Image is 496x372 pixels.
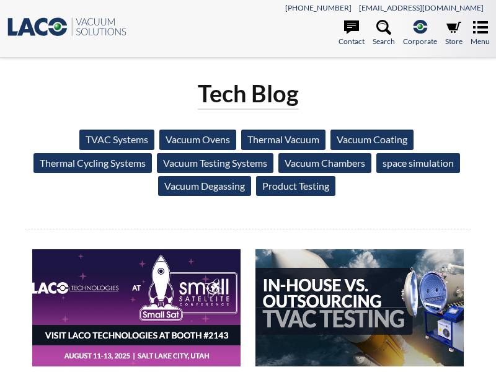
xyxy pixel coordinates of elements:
a: Vacuum Testing Systems [157,153,273,173]
a: space simulation [376,153,460,173]
a: Menu [471,20,490,47]
a: Store [445,20,463,47]
img: In-house vs. Outsourcing TVAC Testing Banner [255,249,464,366]
a: Vacuum Chambers [278,153,371,173]
a: Search [373,20,395,47]
span: Corporate [403,35,437,47]
a: [EMAIL_ADDRESS][DOMAIN_NAME] [359,3,484,12]
a: Thermal Cycling Systems [33,153,152,173]
h1: Tech Blog [198,78,299,110]
a: TVAC Systems [79,130,154,149]
a: Vacuum Ovens [159,130,236,149]
a: Thermal Vacuum [241,130,325,149]
a: Product Testing [256,176,335,196]
a: [PHONE_NUMBER] [285,3,352,12]
a: Vacuum Degassing [158,176,251,196]
a: Contact [339,20,365,47]
img: LACO Technologies at SmallSat 2025 Booth 2413 [32,249,241,366]
a: Vacuum Coating [330,130,414,149]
